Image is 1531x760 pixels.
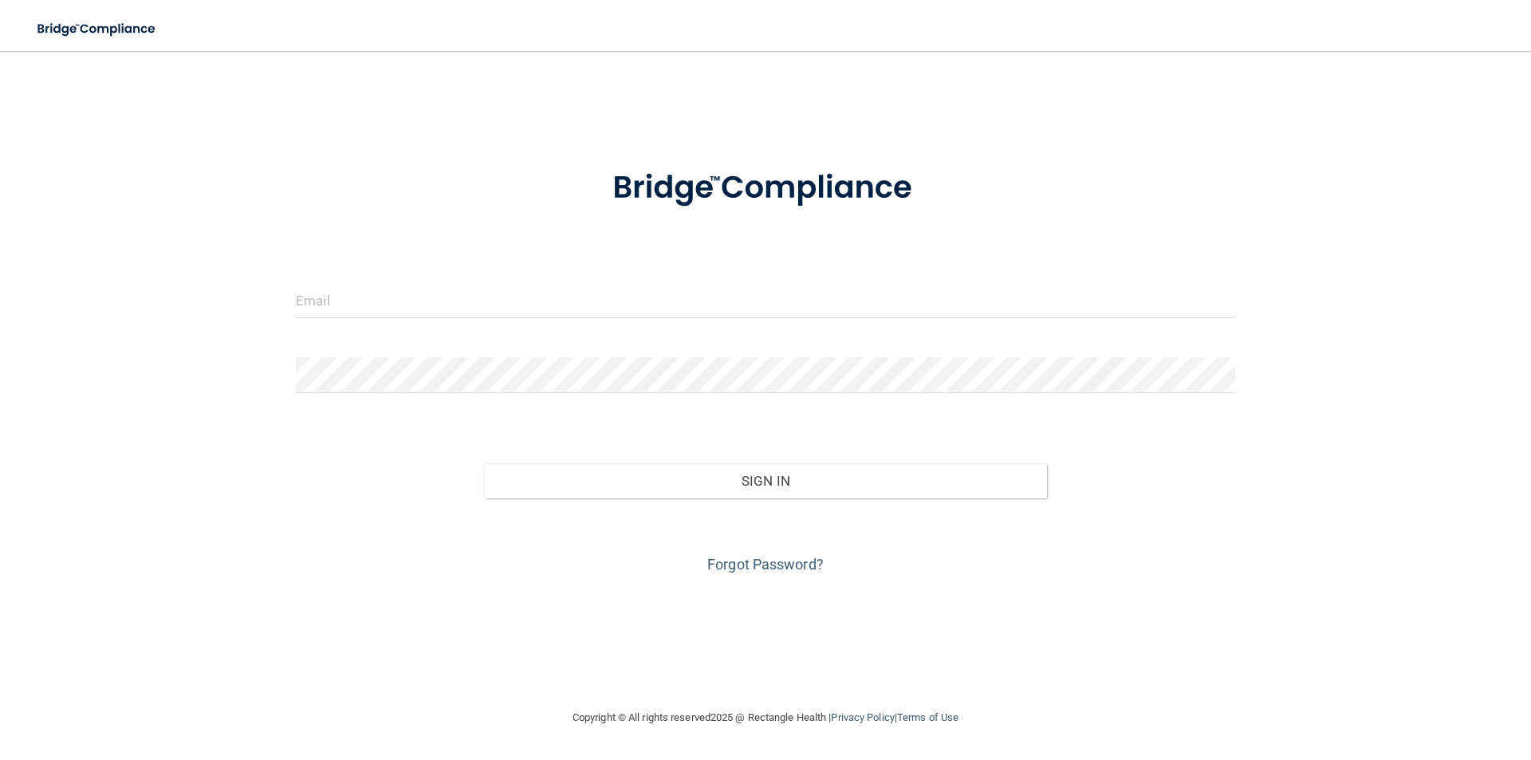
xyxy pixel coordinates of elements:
[707,556,824,573] a: Forgot Password?
[484,463,1048,498] button: Sign In
[831,711,894,723] a: Privacy Policy
[296,282,1235,318] input: Email
[474,692,1057,743] div: Copyright © All rights reserved 2025 @ Rectangle Health | |
[24,13,171,45] img: bridge_compliance_login_screen.278c3ca4.svg
[897,711,958,723] a: Terms of Use
[580,147,951,230] img: bridge_compliance_login_screen.278c3ca4.svg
